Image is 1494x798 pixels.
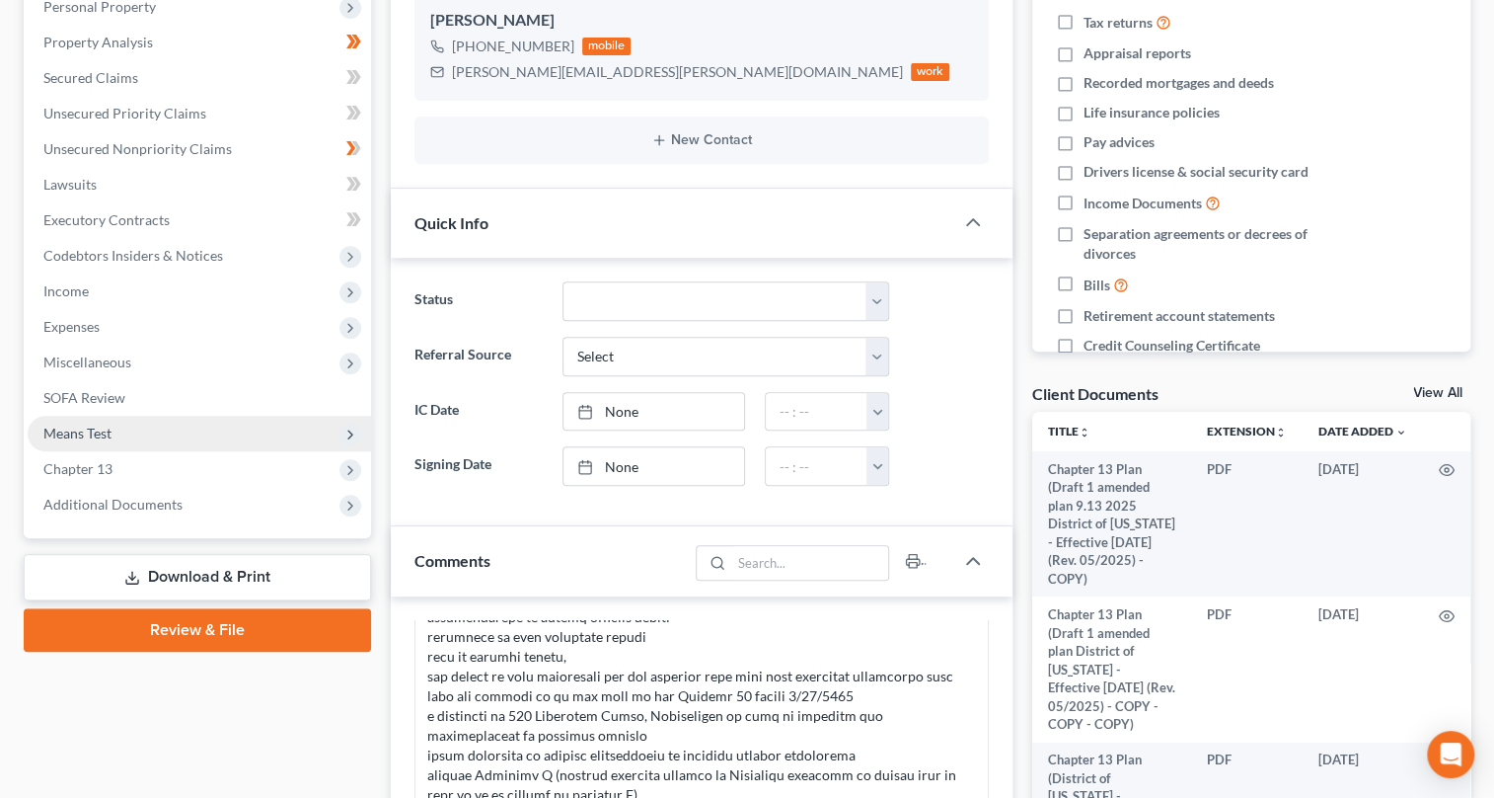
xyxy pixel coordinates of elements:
a: Extensionunfold_more [1207,424,1287,439]
span: Life insurance policies [1083,103,1220,122]
a: Review & File [24,608,371,652]
label: Referral Source [405,337,554,376]
td: Chapter 13 Plan (Draft 1 amended plan 9.13 2025 District of [US_STATE] - Effective [DATE] (Rev. 0... [1032,451,1191,597]
td: [DATE] [1303,597,1423,742]
a: Property Analysis [28,25,371,60]
span: SOFA Review [43,389,125,406]
span: Comments [414,551,490,570]
span: Executory Contracts [43,211,170,228]
a: SOFA Review [28,380,371,416]
span: Expenses [43,318,100,335]
span: Additional Documents [43,496,183,513]
div: work [911,63,950,81]
a: Date Added expand_more [1318,424,1407,439]
a: None [563,393,744,431]
button: New Contact [430,132,973,148]
span: Chapter 13 [43,460,112,477]
a: Lawsuits [28,167,371,202]
span: Lawsuits [43,176,97,193]
td: [DATE] [1303,451,1423,597]
span: Codebtors Insiders & Notices [43,247,223,264]
div: mobile [582,38,632,55]
td: Chapter 13 Plan (Draft 1 amended plan District of [US_STATE] - Effective [DATE] (Rev. 05/2025) - ... [1032,597,1191,742]
input: -- : -- [766,393,867,431]
span: Recorded mortgages and deeds [1083,73,1274,93]
span: Secured Claims [43,69,138,86]
span: Bills [1083,276,1110,295]
label: Signing Date [405,446,554,486]
span: Unsecured Nonpriority Claims [43,140,232,157]
span: Property Analysis [43,34,153,50]
div: [PHONE_NUMBER] [452,37,574,56]
span: Pay advices [1083,132,1155,152]
a: Titleunfold_more [1048,424,1090,439]
label: IC Date [405,392,554,432]
a: Executory Contracts [28,202,371,238]
a: Unsecured Priority Claims [28,96,371,131]
span: Income Documents [1083,194,1202,213]
div: Open Intercom Messenger [1427,731,1474,778]
i: unfold_more [1275,427,1287,439]
a: Download & Print [24,554,371,600]
div: [PERSON_NAME][EMAIL_ADDRESS][PERSON_NAME][DOMAIN_NAME] [452,62,903,82]
span: Separation agreements or decrees of divorces [1083,224,1344,264]
div: Client Documents [1032,383,1158,404]
span: Miscellaneous [43,354,131,370]
span: Unsecured Priority Claims [43,105,206,121]
span: Credit Counseling Certificate [1083,336,1260,356]
span: Appraisal reports [1083,43,1191,63]
span: Quick Info [414,213,488,232]
input: -- : -- [766,447,867,485]
a: Unsecured Nonpriority Claims [28,131,371,167]
label: Status [405,281,554,321]
a: None [563,447,744,485]
i: expand_more [1395,427,1407,439]
span: Tax returns [1083,13,1153,33]
span: Means Test [43,425,112,441]
td: PDF [1191,451,1303,597]
span: Income [43,282,89,299]
a: View All [1413,386,1462,400]
a: Secured Claims [28,60,371,96]
td: PDF [1191,597,1303,742]
i: unfold_more [1079,427,1090,439]
span: Retirement account statements [1083,306,1275,326]
span: Drivers license & social security card [1083,162,1308,182]
input: Search... [731,546,888,580]
div: [PERSON_NAME] [430,9,973,33]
